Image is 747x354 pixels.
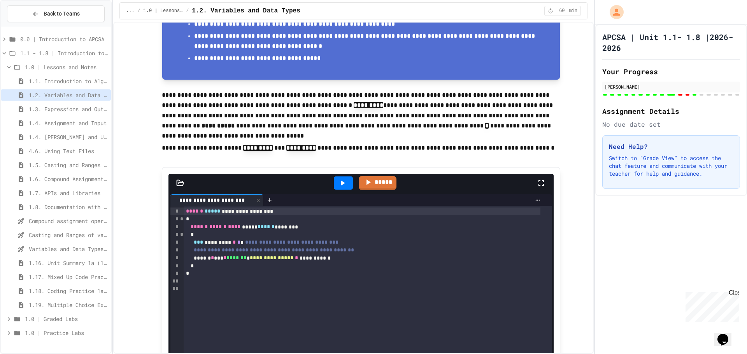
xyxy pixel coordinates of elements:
span: 1.2. Variables and Data Types [29,91,108,99]
span: 1.0 | Graded Labs [25,315,108,323]
h1: APCSA | Unit 1.1- 1.8 |2026-2026 [602,31,740,53]
span: / [137,8,140,14]
span: 1.18. Coding Practice 1a (1.1-1.6) [29,287,108,295]
span: 1.6. Compound Assignment Operators [29,175,108,183]
span: 1.1 - 1.8 | Introduction to Java [20,49,108,57]
div: [PERSON_NAME] [605,83,738,90]
div: Chat with us now!Close [3,3,54,49]
span: ... [126,8,135,14]
p: Switch to "Grade View" to access the chat feature and communicate with your teacher for help and ... [609,154,733,178]
iframe: chat widget [714,323,739,346]
span: 1.0 | Lessons and Notes [25,63,108,71]
span: / [186,8,189,14]
span: Variables and Data Types - Quiz [29,245,108,253]
span: 1.7. APIs and Libraries [29,189,108,197]
span: Compound assignment operators - Quiz [29,217,108,225]
span: 60 [556,8,568,14]
span: 1.5. Casting and Ranges of Values [29,161,108,169]
span: 1.8. Documentation with Comments and Preconditions [29,203,108,211]
h2: Your Progress [602,66,740,77]
span: 4.6. Using Text Files [29,147,108,155]
span: Casting and Ranges of variables - Quiz [29,231,108,239]
span: 1.4. [PERSON_NAME] and User Input [29,133,108,141]
span: 0.0 | Introduction to APCSA [20,35,108,43]
h3: Need Help? [609,142,733,151]
span: min [569,8,577,14]
span: 1.0 | Lessons and Notes [144,8,183,14]
div: My Account [601,3,626,21]
span: 1.3. Expressions and Output [New] [29,105,108,113]
span: 1.4. Assignment and Input [29,119,108,127]
span: 1.16. Unit Summary 1a (1.1-1.6) [29,259,108,267]
h2: Assignment Details [602,106,740,117]
iframe: chat widget [682,289,739,322]
span: 1.17. Mixed Up Code Practice 1.1-1.6 [29,273,108,281]
span: 1.2. Variables and Data Types [192,6,300,16]
span: Back to Teams [44,10,80,18]
button: Back to Teams [7,5,105,22]
div: No due date set [602,120,740,129]
span: 1.0 | Practice Labs [25,329,108,337]
span: 1.1. Introduction to Algorithms, Programming, and Compilers [29,77,108,85]
span: 1.19. Multiple Choice Exercises for Unit 1a (1.1-1.6) [29,301,108,309]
